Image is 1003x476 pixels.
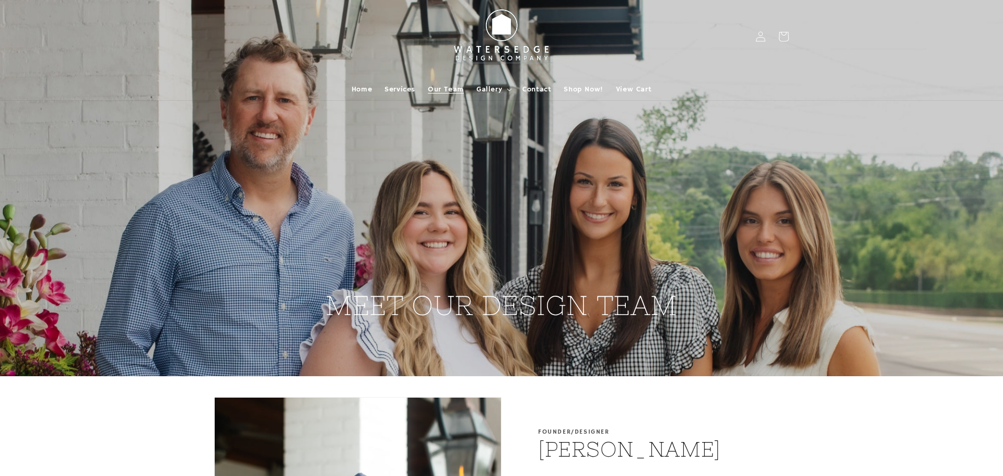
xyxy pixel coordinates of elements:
span: Shop Now! [564,85,603,94]
span: Home [352,85,372,94]
a: Our Team [422,78,470,100]
img: Watersedge Design Co [444,4,559,69]
a: View Cart [610,78,658,100]
h2: [PERSON_NAME] [538,436,721,463]
h2: MEET OUR DESIGN TEAM [325,53,678,323]
a: Services [378,78,422,100]
a: Shop Now! [557,78,609,100]
summary: Gallery [470,78,516,100]
a: Contact [516,78,557,100]
span: Contact [522,85,551,94]
span: View Cart [616,85,651,94]
span: Our Team [428,85,464,94]
span: Gallery [476,85,502,94]
span: Services [384,85,415,94]
p: Founder/Designer [538,428,610,436]
a: Home [345,78,378,100]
